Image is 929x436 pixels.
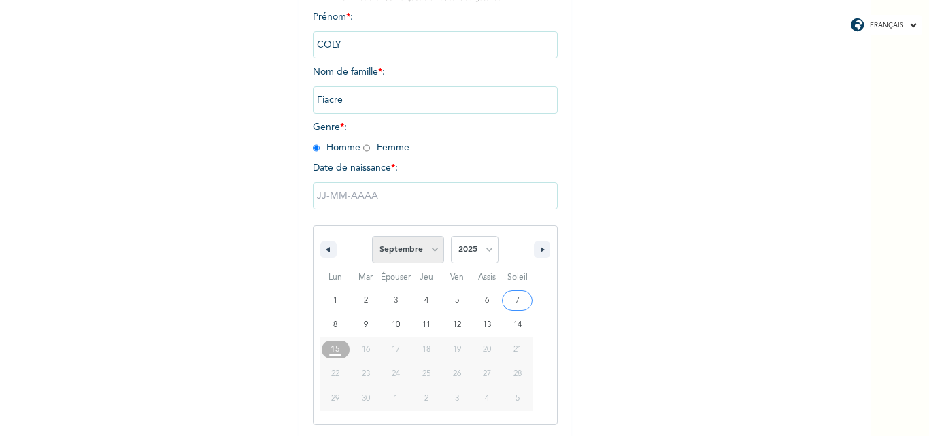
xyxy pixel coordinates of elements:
font: : [344,122,347,132]
font: 12 [453,321,461,329]
input: Entrez votre prénom [313,31,558,58]
font: Femme [377,143,409,152]
button: 19 [441,337,472,362]
button: 10 [381,313,411,337]
font: : [382,67,385,77]
button: 27 [472,362,503,386]
input: JJ-MM-AAAA [313,182,558,209]
button: 7 [502,288,533,313]
font: 4 [424,297,428,305]
button: 14 [502,313,533,337]
input: Entrez votre nom de famille [313,86,558,114]
button: 11 [411,313,442,337]
button: 12 [441,313,472,337]
font: 29 [331,395,339,403]
font: 23 [362,370,370,378]
font: 30 [362,395,370,403]
font: Mar [358,273,373,282]
button: 18 [411,337,442,362]
font: Assis [478,273,496,282]
font: 14 [513,321,522,329]
font: : [350,12,353,22]
font: 26 [453,370,461,378]
font: Date de naissance [313,163,391,173]
button: 17 [381,337,411,362]
font: 2 [364,297,368,305]
button: 16 [351,337,382,362]
font: 6 [485,297,489,305]
button: 15 [320,337,351,362]
font: Lun [328,273,342,282]
button: 25 [411,362,442,386]
button: 2 [351,288,382,313]
button: 22 [320,362,351,386]
font: 24 [392,370,400,378]
font: 9 [364,321,368,329]
font: Genre [313,122,340,132]
font: : [395,163,398,173]
button: 20 [472,337,503,362]
font: 25 [422,370,430,378]
font: Prénom [313,12,346,22]
button: 5 [441,288,472,313]
button: 9 [351,313,382,337]
font: Jeu [420,273,433,282]
button: 26 [441,362,472,386]
button: 3 [381,288,411,313]
font: Ven [450,273,464,282]
font: 22 [331,370,339,378]
button: 30 [351,386,382,411]
button: 1 [320,288,351,313]
font: 15 [331,346,340,354]
font: Homme [326,143,360,152]
font: 13 [483,321,491,329]
font: Soleil [507,273,528,282]
font: Nom de famille [313,67,378,77]
button: 23 [351,362,382,386]
font: 28 [513,370,522,378]
font: 17 [392,346,400,354]
font: 8 [333,321,337,329]
button: 24 [381,362,411,386]
font: 10 [392,321,400,329]
font: 1 [333,297,337,305]
font: 16 [362,346,370,354]
font: Épouser [381,273,411,282]
button: 8 [320,313,351,337]
button: 13 [472,313,503,337]
button: 28 [502,362,533,386]
font: 27 [483,370,491,378]
font: 5 [455,297,459,305]
font: 3 [394,297,398,305]
font: 19 [453,346,461,354]
font: 18 [422,346,430,354]
button: 6 [472,288,503,313]
font: 11 [422,321,430,329]
font: 7 [516,297,520,305]
font: 20 [483,346,491,354]
button: 29 [320,386,351,411]
font: 21 [513,346,522,354]
button: 21 [502,337,533,362]
button: 4 [411,288,442,313]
